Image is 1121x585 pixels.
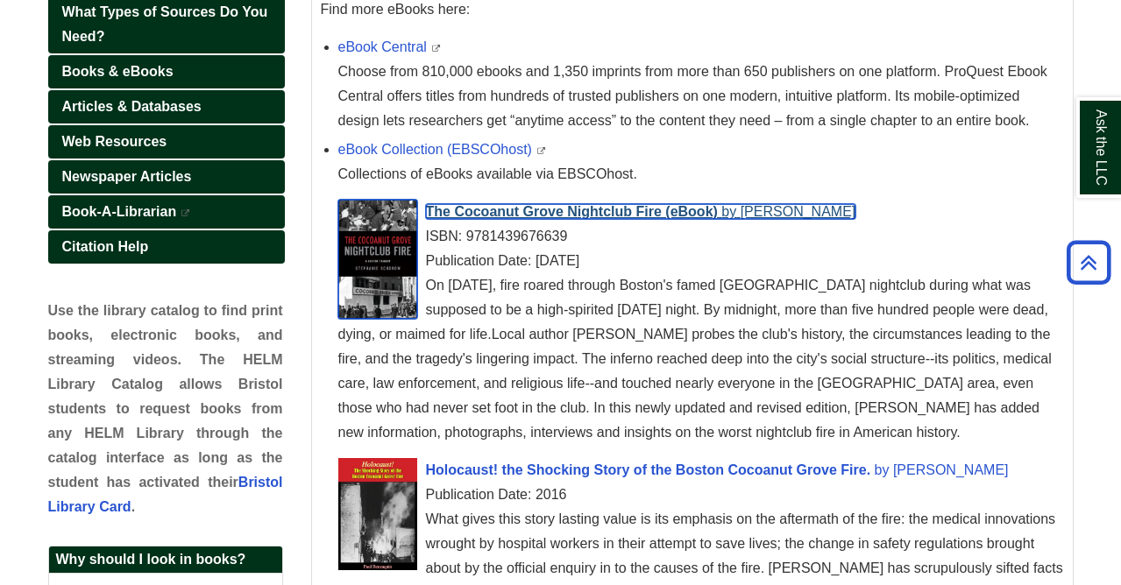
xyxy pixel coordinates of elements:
[62,99,202,114] span: Articles & Databases
[48,303,283,514] span: Use the library catalog to find print books, electronic books, and streaming videos. The HELM Lib...
[62,64,174,79] span: Books & eBooks
[338,162,1064,187] div: Collections of eBooks available via EBSCOhost.
[62,169,192,184] span: Newspaper Articles
[48,160,285,194] a: Newspaper Articles
[48,55,285,88] a: Books & eBooks
[1061,250,1117,274] a: Back to Top
[536,147,546,155] i: This link opens in a new window
[62,4,268,44] span: What Types of Sources Do You Need?
[48,230,285,264] a: Citation Help
[338,200,417,318] img: Cover Art
[48,195,285,229] a: Book-A-Librarian
[48,125,285,159] a: Web Resources
[338,249,1064,273] div: Publication Date: [DATE]
[338,273,1064,445] div: On [DATE], fire roared through Boston's famed [GEOGRAPHIC_DATA] nightclub during what was suppose...
[426,462,871,477] span: Holocaust! the Shocking Story of the Boston Cocoanut Grove Fire.
[893,462,1009,477] span: [PERSON_NAME]
[721,204,736,219] span: by
[49,546,282,574] h2: Why should I look in books?
[62,134,167,149] span: Web Resources
[338,60,1064,133] div: Choose from 810,000 ebooks and 1,350 imprints from more than 650 publishers on one platform. ProQ...
[338,224,1064,249] div: ISBN: 9781439676639
[338,458,417,570] img: Cover Art
[426,462,1009,477] a: Cover Art Holocaust! the Shocking Story of the Boston Cocoanut Grove Fire. by [PERSON_NAME]
[875,462,890,477] span: by
[338,39,427,54] a: eBook Central
[62,204,177,219] span: Book-A-Librarian
[321,2,471,17] span: Find more eBooks here:
[338,142,532,157] a: eBook Collection (EBSCOhost)
[741,204,856,219] span: [PERSON_NAME]
[62,239,149,254] span: Citation Help
[338,483,1064,507] div: Publication Date: 2016
[430,45,441,53] i: This link opens in a new window
[426,204,718,219] span: The Cocoanut Grove Nightclub Fire (eBook)
[48,90,285,123] a: Articles & Databases
[181,209,191,217] i: This link opens in a new window
[426,204,856,219] a: Cover Art The Cocoanut Grove Nightclub Fire (eBook) by [PERSON_NAME]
